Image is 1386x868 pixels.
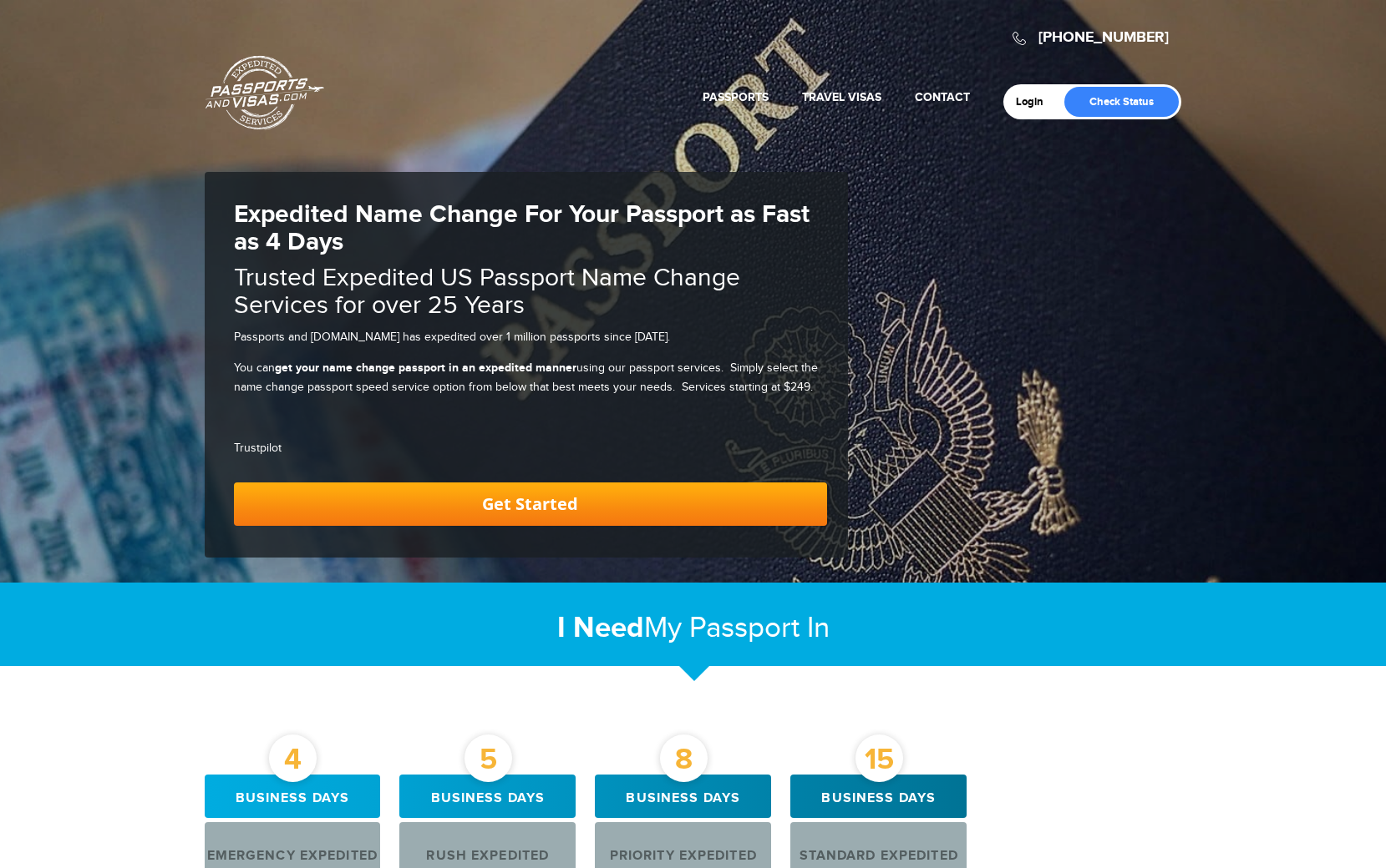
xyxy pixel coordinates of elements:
h2: Trusted Expedited US Passport Name Change Services for over 25 Years [234,265,827,320]
div: 5 [465,734,512,782]
a: Trustpilot [234,442,282,455]
strong: Expedited Name Change For Your Passport as Fast as 4 Days [234,199,810,257]
a: Check Status [1064,87,1179,117]
p: Passports and [DOMAIN_NAME] has expedited over 1 million passports since [DATE]. [234,328,827,346]
h2: My [205,610,1182,646]
a: Contact [915,90,970,104]
div: Business days [790,775,967,818]
a: Passports & [DOMAIN_NAME] [206,55,324,130]
div: Business days [595,775,771,818]
span: Passport In [689,611,830,645]
div: 15 [855,734,903,782]
p: You can using our passport services. Simply select the name change passport speed service option ... [234,359,827,396]
div: Business days [399,775,576,818]
strong: I Need [557,610,644,646]
a: [PHONE_NUMBER] [1038,28,1169,47]
a: Travel Visas [802,90,881,104]
div: 4 [269,734,317,782]
a: Get Started [234,482,827,526]
a: Login [1016,95,1055,108]
strong: get your name change passport in an expedited manner [275,361,576,375]
a: Passports [703,90,769,104]
div: Business days [205,775,381,818]
div: 8 [660,734,708,782]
